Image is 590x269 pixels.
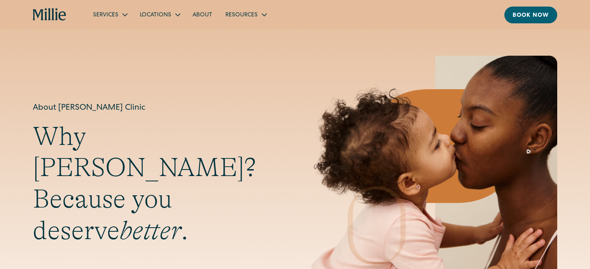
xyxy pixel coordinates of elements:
div: Locations [140,11,171,20]
a: Book now [504,7,557,23]
a: About [186,8,219,21]
div: Locations [133,8,186,21]
div: Resources [225,11,258,20]
em: better [120,216,181,245]
a: home [33,8,67,21]
div: Resources [219,8,272,21]
div: Services [86,8,133,21]
div: Book now [513,11,549,20]
div: Services [93,11,118,20]
h1: About [PERSON_NAME] Clinic [33,102,279,114]
h2: Why [PERSON_NAME]? Because you deserve . [33,121,279,246]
